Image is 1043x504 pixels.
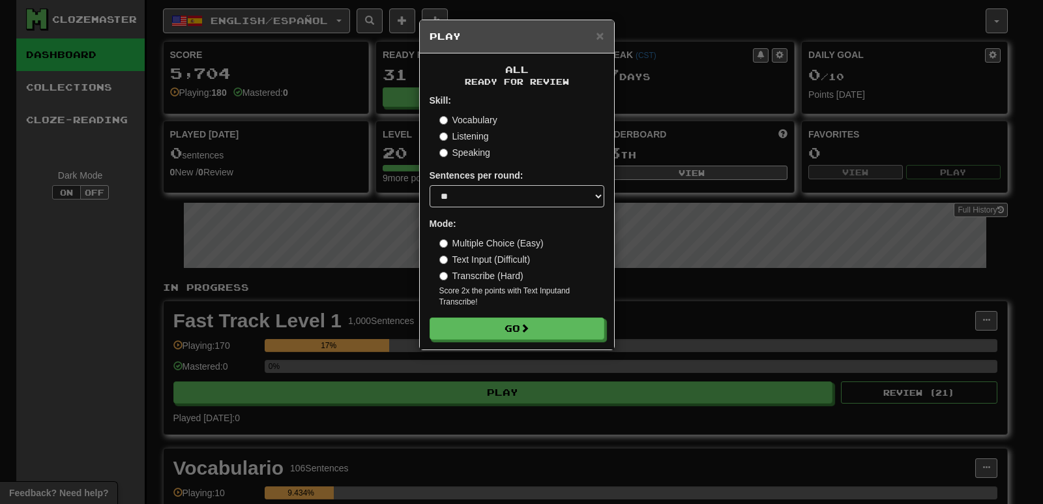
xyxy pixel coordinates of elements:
small: Score 2x the points with Text Input and Transcribe ! [439,286,604,308]
label: Multiple Choice (Easy) [439,237,544,250]
strong: Mode: [430,218,456,229]
input: Multiple Choice (Easy) [439,239,448,248]
strong: Skill: [430,95,451,106]
input: Transcribe (Hard) [439,272,448,280]
button: Close [596,29,604,42]
input: Text Input (Difficult) [439,256,448,264]
label: Vocabulary [439,113,497,126]
label: Speaking [439,146,490,159]
input: Speaking [439,149,448,157]
label: Text Input (Difficult) [439,253,531,266]
span: × [596,28,604,43]
button: Go [430,318,604,340]
input: Listening [439,132,448,141]
small: Ready for Review [430,76,604,87]
h5: Play [430,30,604,43]
span: All [505,64,529,75]
input: Vocabulary [439,116,448,125]
label: Listening [439,130,489,143]
label: Sentences per round: [430,169,523,182]
label: Transcribe (Hard) [439,269,523,282]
